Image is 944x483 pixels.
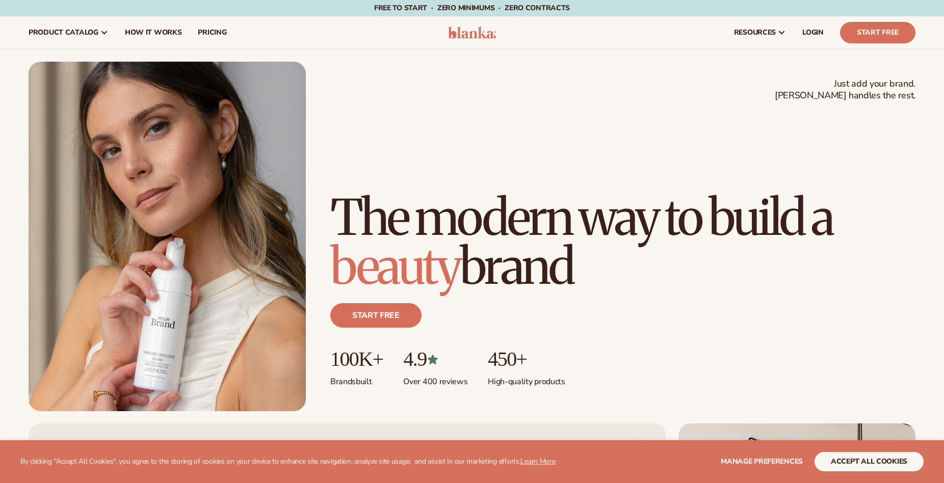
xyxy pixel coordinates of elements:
[20,16,117,49] a: product catalog
[794,16,832,49] a: LOGIN
[374,3,570,13] span: Free to start · ZERO minimums · ZERO contracts
[198,29,226,37] span: pricing
[488,370,565,387] p: High-quality products
[561,440,650,456] a: VIEW PRODUCTS
[488,348,565,370] p: 450+
[448,26,496,39] img: logo
[403,370,467,387] p: Over 400 reviews
[721,452,803,471] button: Manage preferences
[190,16,234,49] a: pricing
[726,16,794,49] a: resources
[520,457,555,466] a: Learn More
[330,348,383,370] p: 100K+
[802,29,824,37] span: LOGIN
[330,370,383,387] p: Brands built
[815,452,924,471] button: accept all cookies
[330,236,460,297] span: beauty
[403,348,467,370] p: 4.9
[721,457,803,466] span: Manage preferences
[125,29,182,37] span: How It Works
[29,29,98,37] span: product catalog
[734,29,776,37] span: resources
[29,62,306,411] img: Female holding tanning mousse.
[330,303,422,328] a: Start free
[20,458,556,466] p: By clicking "Accept All Cookies", you agree to the storing of cookies on your device to enhance s...
[775,78,915,102] span: Just add your brand. [PERSON_NAME] handles the rest.
[330,193,915,291] h1: The modern way to build a brand
[840,22,915,43] a: Start Free
[117,16,190,49] a: How It Works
